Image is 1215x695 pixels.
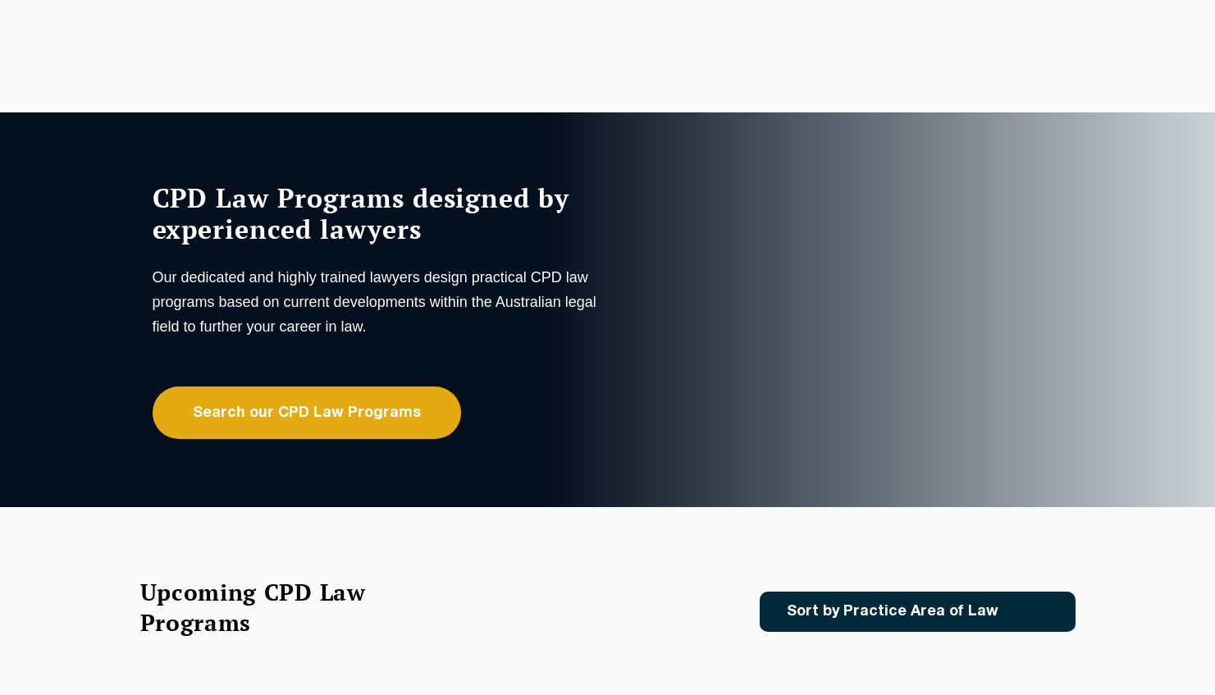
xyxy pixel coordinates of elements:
h2: Upcoming CPD Law Programs [140,577,407,638]
img: Icon [1025,605,1044,619]
a: Search our CPD Law Programs [153,386,461,439]
a: Sort by Practice Area of Law [760,592,1076,632]
p: Our dedicated and highly trained lawyers design practical CPD law programs based on current devel... [153,265,604,339]
h1: CPD Law Programs designed by experienced lawyers [153,182,604,245]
